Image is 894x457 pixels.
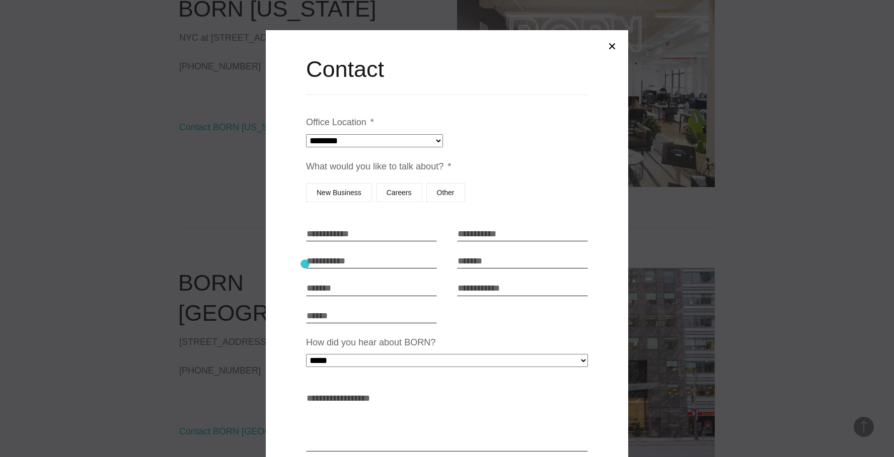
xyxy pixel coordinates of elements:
[306,161,451,172] label: What would you like to talk about?
[306,183,372,202] label: New Business
[426,183,465,202] label: Other
[306,337,435,348] label: How did you hear about BORN?
[306,117,374,128] label: Office Location
[376,183,422,202] label: Careers
[306,54,588,84] h2: Contact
